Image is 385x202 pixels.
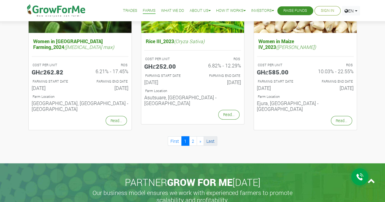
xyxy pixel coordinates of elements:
a: Read... [106,116,127,125]
i: ([MEDICAL_DATA] max) [64,44,114,50]
a: 1 [181,136,189,146]
i: (Oryza Sativa) [174,38,205,44]
a: Read... [331,116,352,125]
p: FARMING START DATE [258,79,300,84]
p: COST PER UNIT [145,56,187,62]
p: Location of Farm [258,94,353,99]
p: FARMING START DATE [33,79,75,84]
a: Read... [218,110,240,119]
h6: Asutsuare, [GEOGRAPHIC_DATA] - [GEOGRAPHIC_DATA] [144,94,241,106]
h6: Ejura, [GEOGRAPHIC_DATA] - [GEOGRAPHIC_DATA] [257,100,354,112]
h6: 6.21% - 17.45% [85,68,128,74]
a: Investors [251,8,274,14]
a: Last [204,136,217,146]
a: 2 [189,136,197,146]
h5: GHȼ585.00 [257,68,301,76]
p: ROS [86,63,128,68]
a: Farms [143,8,156,14]
a: EN [342,6,360,15]
a: What We Do [161,8,184,14]
h5: GHȼ252.00 [144,63,188,70]
h2: PARTNER [DATE] [26,176,359,188]
h5: Women in Maize IV_2023 [257,37,354,51]
span: » [199,138,201,144]
h6: [DATE] [85,85,128,91]
h5: Rice III_2023 [144,37,241,46]
h6: 10.03% - 22.55% [310,68,354,74]
a: Trades [123,8,137,14]
h5: GHȼ262.82 [32,68,75,76]
span: GROW FOR ME [167,176,233,189]
p: FARMING END DATE [86,79,128,84]
h5: Women in [GEOGRAPHIC_DATA] Farming_2024 [32,37,128,51]
p: COST PER UNIT [33,63,75,68]
h6: [DATE] [197,79,241,85]
a: Sign In [321,8,334,14]
p: ROS [311,63,353,68]
p: COST PER UNIT [258,63,300,68]
h6: [DATE] [310,85,354,91]
a: How it Works [216,8,246,14]
a: First [168,136,182,146]
h6: [DATE] [32,85,75,91]
p: ROS [198,56,240,62]
p: Location of Farm [33,94,128,99]
a: Raise Funds [283,8,307,14]
p: FARMING END DATE [198,73,240,78]
h6: 6.82% - 12.29% [197,63,241,68]
p: FARMING START DATE [145,73,187,78]
a: About Us [190,8,211,14]
p: FARMING END DATE [311,79,353,84]
h6: [GEOGRAPHIC_DATA], [GEOGRAPHIC_DATA] - [GEOGRAPHIC_DATA] [32,100,128,112]
p: Location of Farm [145,88,240,94]
h6: [DATE] [144,79,188,85]
h6: [DATE] [257,85,301,91]
i: ([PERSON_NAME]) [276,44,316,50]
nav: Page Navigation [28,136,357,146]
